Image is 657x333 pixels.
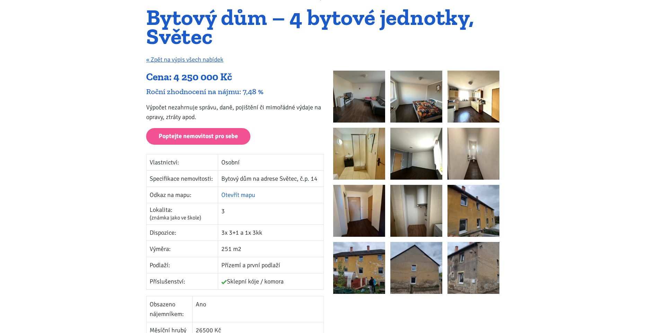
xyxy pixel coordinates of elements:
[146,71,324,84] div: Cena: 4 250 000 Kč
[221,191,255,199] a: Otevřít mapu
[147,225,218,241] td: Dispozice:
[147,296,193,322] td: Obsazeno nájemníkem:
[150,214,201,221] span: (známka jako ve škole)
[218,203,324,225] td: 3
[147,154,218,171] td: Vlastnictví:
[218,154,324,171] td: Osobní
[147,273,218,290] td: Příslušenství:
[192,296,323,322] td: Ano
[218,171,324,187] td: Bytový dům na adrese Světec, č.p. 14
[147,241,218,257] td: Výměra:
[218,257,324,273] td: Přízemí a první podlaží
[146,8,511,46] h1: Bytový dům – 4 bytové jednotky, Světec
[146,56,223,63] a: « Zpět na výpis všech nabídek
[218,241,324,257] td: 251 m2
[146,128,250,145] a: Poptejte nemovitost pro sebe
[147,187,218,203] td: Odkaz na mapu:
[146,102,324,122] p: Výpočet nezahrnuje správu, daně, pojištění či mimořádné výdaje na opravy, ztráty apod.
[147,203,218,225] td: Lokalita:
[146,87,324,96] div: Roční zhodnocení na nájmu: 7,48 %
[218,273,324,290] td: Sklepní kóje / komora
[147,257,218,273] td: Podlaží:
[218,225,324,241] td: 3x 3+1 a 1x 3kk
[147,171,218,187] td: Specifikace nemovitosti:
